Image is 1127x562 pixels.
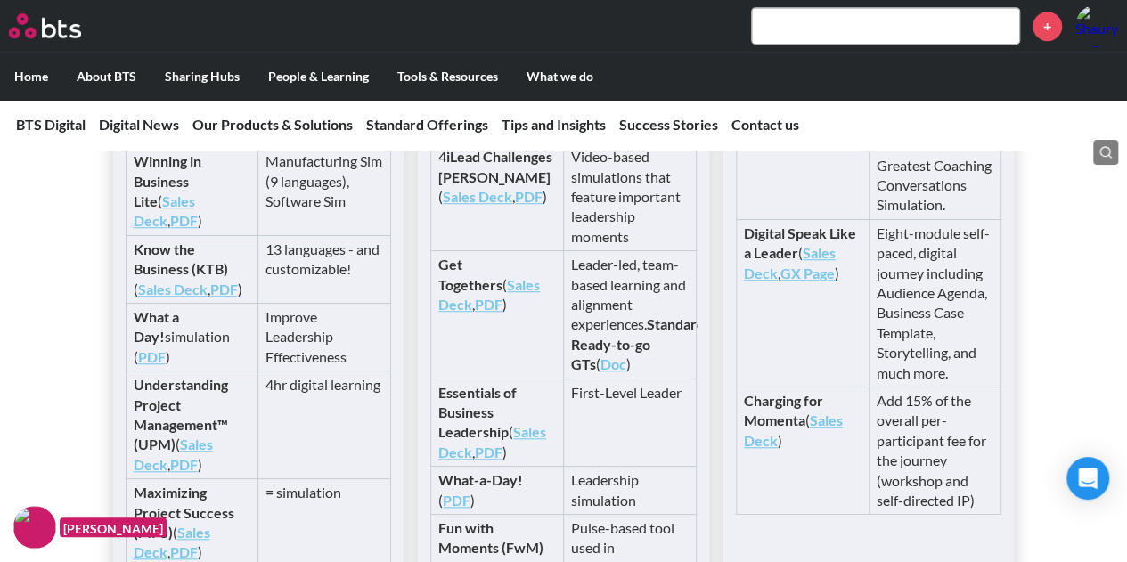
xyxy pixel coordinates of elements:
a: Success Stories [619,116,718,133]
a: PDF [170,456,198,473]
td: 13 languages - and customizable! [258,235,391,303]
label: Tools & Resources [383,53,512,100]
img: F [13,506,56,549]
label: What we do [512,53,608,100]
a: PDF [475,296,502,313]
td: ( , ) [126,148,258,236]
a: Standard Offerings [366,116,488,133]
label: People & Learning [254,53,383,100]
td: ( , ) [126,371,258,479]
strong: Get Togethers [438,256,502,292]
td: Improve Leadership Effectiveness [258,304,391,371]
strong: Maximizing Project Success (MPS) [134,484,234,541]
a: Sales Deck [134,192,195,229]
strong: Winning in Business Lite [134,152,201,209]
strong: Essentials of Business Leadership [438,384,517,441]
label: About BTS [62,53,151,100]
strong: Fun with Moments (FwM) [438,519,543,556]
strong: Know the Business (KTB) [134,240,228,277]
td: Leadership simulation [563,467,696,515]
a: PDF [170,212,198,229]
label: Sharing Hubs [151,53,254,100]
a: Profile [1075,4,1118,47]
td: ( , ) [736,219,869,387]
a: PDF [515,188,543,205]
strong: What-a-Day! [438,471,523,488]
a: BTS Digital [16,116,86,133]
td: ( ) [431,467,564,515]
td: Manufacturing Sim (9 languages), Software Sim [258,148,391,236]
div: Open Intercom Messenger [1066,457,1109,500]
a: Go home [9,13,114,38]
td: 4 ( , ) [431,143,564,251]
a: Sales Deck [138,281,208,297]
strong: iLead Challenges [PERSON_NAME] [438,148,552,184]
a: Sales Deck [438,423,546,460]
td: Leader-led, team-based learning and alignment experiences. ( ) [563,251,696,379]
a: PDF [170,543,198,560]
a: PDF [443,492,470,509]
a: + [1033,12,1062,41]
td: Video-based simulations that feature important leadership moments [563,143,696,251]
td: Eight-module self-paced, digital journey including Audience Agenda, Business Case Template, Story... [869,219,1001,387]
strong: Digital Speak Like a Leader [744,224,856,261]
a: Digital News [99,116,179,133]
a: PDF [475,444,502,460]
img: Shaurya Thapar [1075,4,1118,47]
strong: Charging for Momenta [744,392,823,428]
a: Sales Deck [744,411,843,448]
td: 4hr digital learning [258,371,391,479]
a: Sales Deck [443,188,512,205]
td: ( ) [736,387,869,514]
a: PDF [138,348,166,365]
td: simulation ( ) [126,304,258,371]
a: Tips and Insights [502,116,606,133]
td: Add 15% of the overall per-participant fee for the journey (workshop and self-directed IP) [869,387,1001,514]
td: ( , ) [126,235,258,303]
a: Sales Deck [134,436,213,472]
strong: Standard, Ready-to-go GTs [571,315,708,372]
strong: What a Day! [134,308,179,345]
td: First-Level Leader [563,379,696,467]
td: ( , ) [431,251,564,379]
a: PDF [210,281,238,297]
strong: Understanding Project Management™ (UPM) [134,376,228,452]
td: ( , ) [431,379,564,467]
a: Our Products & Solutions [192,116,353,133]
img: BTS Logo [9,13,81,38]
figcaption: [PERSON_NAME] [60,517,167,538]
a: Sales Deck [744,244,836,281]
a: Contact us [731,116,799,133]
a: GX Page [780,265,835,281]
a: Doc [600,355,626,372]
